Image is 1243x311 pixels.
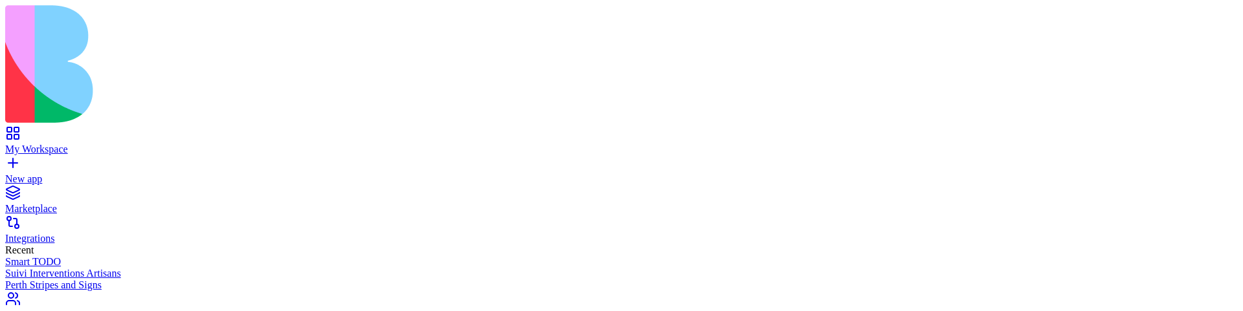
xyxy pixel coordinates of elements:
[5,5,526,123] img: logo
[5,173,1238,185] div: New app
[5,221,1238,244] a: Integrations
[5,144,1238,155] div: My Workspace
[5,132,1238,155] a: My Workspace
[5,233,1238,244] div: Integrations
[5,279,1238,291] a: Perth Stripes and Signs
[5,191,1238,215] a: Marketplace
[5,244,34,255] span: Recent
[5,203,1238,215] div: Marketplace
[5,268,1238,279] a: Suivi Interventions Artisans
[5,162,1238,185] a: New app
[5,256,1238,268] a: Smart TODO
